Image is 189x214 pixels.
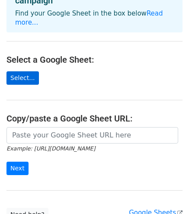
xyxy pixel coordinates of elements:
[6,162,29,175] input: Next
[6,71,39,85] a: Select...
[6,54,183,65] h4: Select a Google Sheet:
[15,10,163,26] a: Read more...
[6,145,95,152] small: Example: [URL][DOMAIN_NAME]
[6,113,183,124] h4: Copy/paste a Google Sheet URL:
[6,127,178,144] input: Paste your Google Sheet URL here
[15,9,174,27] p: Find your Google Sheet in the box below
[146,172,189,214] iframe: Chat Widget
